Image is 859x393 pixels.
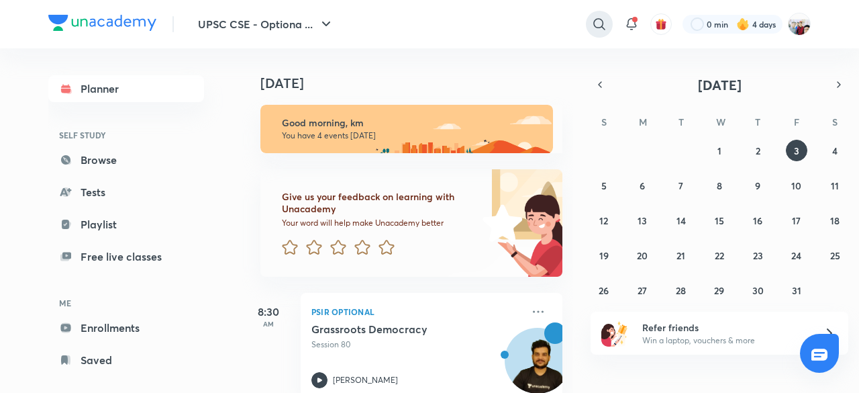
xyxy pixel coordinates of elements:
button: October 6, 2025 [631,175,653,196]
img: km swarthi [788,13,811,36]
abbr: October 23, 2025 [753,249,763,262]
button: UPSC CSE - Optiona ... [190,11,342,38]
a: Free live classes [48,243,204,270]
h6: Good morning, km [282,117,541,129]
abbr: October 16, 2025 [753,214,762,227]
abbr: October 13, 2025 [638,214,647,227]
button: avatar [650,13,672,35]
button: October 8, 2025 [709,175,730,196]
abbr: October 7, 2025 [678,179,683,192]
abbr: October 12, 2025 [599,214,608,227]
img: Company Logo [48,15,156,31]
p: Your word will help make Unacademy better [282,218,478,228]
button: October 29, 2025 [709,279,730,301]
abbr: October 24, 2025 [791,249,801,262]
button: October 13, 2025 [631,210,653,231]
abbr: October 17, 2025 [792,214,801,227]
abbr: October 14, 2025 [676,214,686,227]
img: morning [260,105,553,153]
abbr: October 8, 2025 [717,179,722,192]
button: October 11, 2025 [824,175,846,196]
img: streak [736,17,750,31]
button: October 7, 2025 [670,175,692,196]
button: October 4, 2025 [824,140,846,161]
p: You have 4 events [DATE] [282,130,541,141]
abbr: October 1, 2025 [717,144,721,157]
p: Win a laptop, vouchers & more [642,335,807,347]
button: October 19, 2025 [593,245,615,266]
button: October 21, 2025 [670,245,692,266]
a: Saved [48,347,204,374]
p: AM [242,320,295,328]
abbr: October 27, 2025 [638,284,647,297]
p: Session 80 [311,339,522,351]
button: October 5, 2025 [593,175,615,196]
button: October 17, 2025 [786,210,807,231]
abbr: October 29, 2025 [714,284,724,297]
abbr: October 18, 2025 [830,214,840,227]
abbr: October 20, 2025 [637,249,648,262]
abbr: October 5, 2025 [601,179,607,192]
abbr: October 9, 2025 [755,179,760,192]
h6: Give us your feedback on learning with Unacademy [282,191,478,215]
button: October 30, 2025 [747,279,768,301]
button: October 15, 2025 [709,210,730,231]
button: October 16, 2025 [747,210,768,231]
button: October 23, 2025 [747,245,768,266]
img: feedback_image [437,169,562,277]
button: October 22, 2025 [709,245,730,266]
button: October 24, 2025 [786,245,807,266]
abbr: October 19, 2025 [599,249,609,262]
button: October 14, 2025 [670,210,692,231]
button: October 9, 2025 [747,175,768,196]
abbr: October 25, 2025 [830,249,840,262]
abbr: Tuesday [678,116,684,128]
button: October 28, 2025 [670,279,692,301]
abbr: October 22, 2025 [715,249,724,262]
abbr: Wednesday [716,116,725,128]
abbr: Monday [639,116,647,128]
img: avatar [655,18,667,30]
button: October 18, 2025 [824,210,846,231]
button: October 2, 2025 [747,140,768,161]
button: October 31, 2025 [786,279,807,301]
abbr: October 6, 2025 [640,179,645,192]
h5: 8:30 [242,304,295,320]
abbr: October 11, 2025 [831,179,839,192]
abbr: October 4, 2025 [832,144,838,157]
img: referral [601,320,628,347]
a: Playlist [48,211,204,238]
a: Company Logo [48,15,156,34]
button: October 10, 2025 [786,175,807,196]
abbr: October 30, 2025 [752,284,764,297]
button: October 12, 2025 [593,210,615,231]
abbr: Sunday [601,116,607,128]
abbr: October 3, 2025 [794,144,799,157]
abbr: October 15, 2025 [715,214,724,227]
button: October 27, 2025 [631,279,653,301]
button: October 25, 2025 [824,245,846,266]
a: Planner [48,75,204,102]
p: PSIR Optional [311,304,522,320]
h6: Refer friends [642,320,807,335]
abbr: October 26, 2025 [599,284,609,297]
abbr: Saturday [832,116,838,128]
abbr: October 28, 2025 [676,284,686,297]
h6: SELF STUDY [48,124,204,146]
abbr: October 10, 2025 [791,179,801,192]
abbr: October 31, 2025 [792,284,801,297]
button: October 1, 2025 [709,140,730,161]
h5: Grassroots Democracy [311,322,478,336]
span: [DATE] [698,76,742,94]
a: Browse [48,146,204,173]
abbr: October 2, 2025 [756,144,760,157]
button: [DATE] [609,75,829,94]
button: October 20, 2025 [631,245,653,266]
p: [PERSON_NAME] [333,374,398,386]
abbr: Thursday [755,116,760,128]
button: October 26, 2025 [593,279,615,301]
a: Tests [48,179,204,206]
abbr: Friday [794,116,799,128]
abbr: October 21, 2025 [676,249,685,262]
h4: [DATE] [260,75,576,91]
